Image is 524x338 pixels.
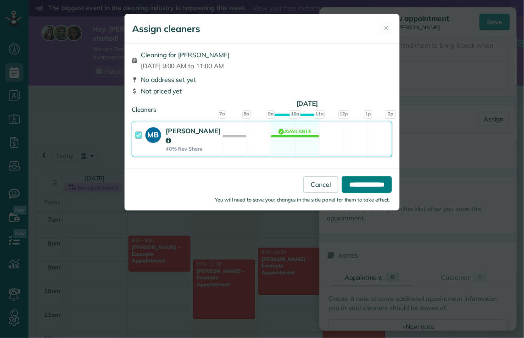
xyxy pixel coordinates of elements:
span: [DATE] 9:00 AM to 11:00 AM [141,61,229,71]
div: Cleaners [132,105,392,108]
a: Cancel [303,176,338,193]
h5: Assign cleaners [132,22,200,35]
strong: MB [145,127,161,140]
div: Not priced yet [132,87,392,96]
span: ✕ [384,24,389,33]
small: You will need to save your changes in the side panel for them to take effect. [215,196,390,203]
strong: [PERSON_NAME] [166,126,221,145]
div: No address set yet [132,75,392,84]
strong: 40% Rev Share [166,146,221,152]
span: Cleaning for [PERSON_NAME] [141,50,229,60]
